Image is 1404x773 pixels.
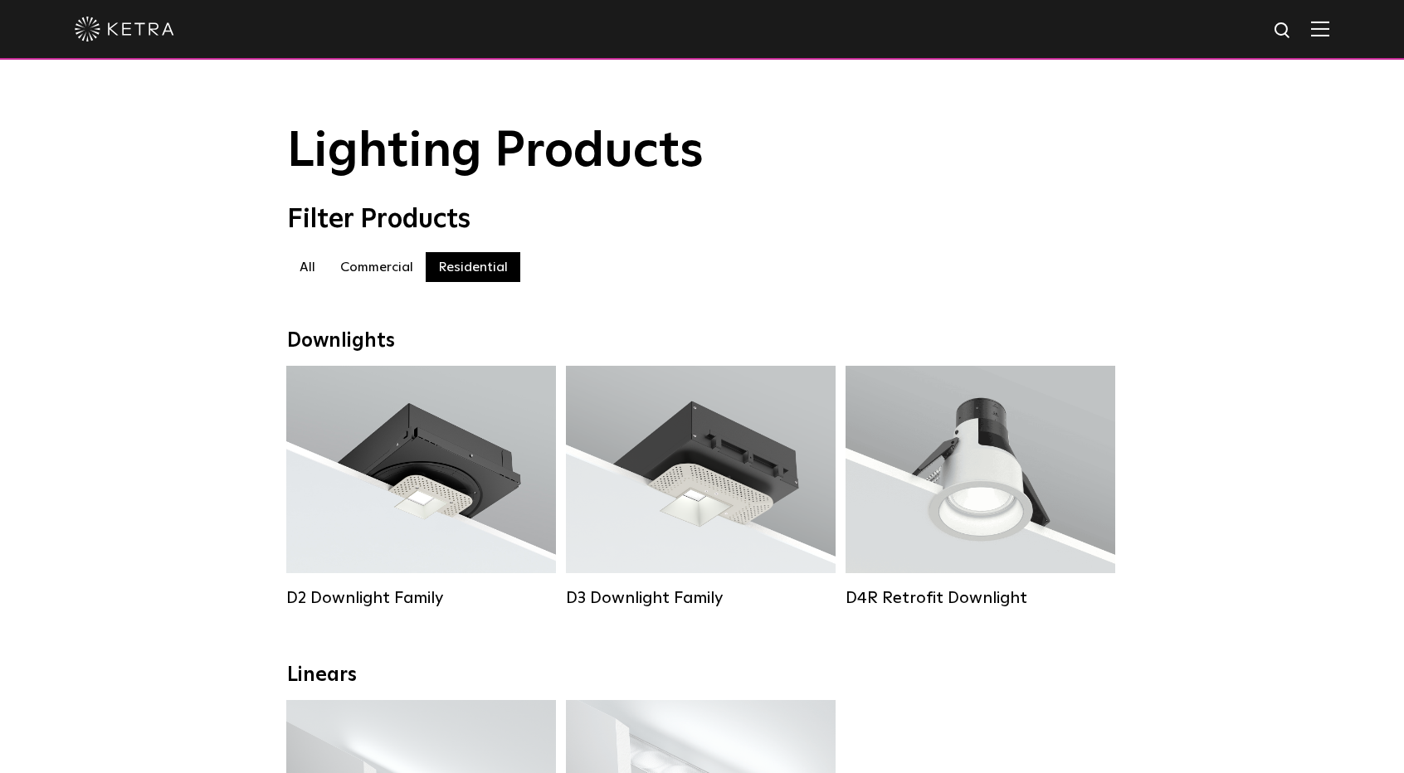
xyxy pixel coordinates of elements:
label: Commercial [328,252,426,282]
label: All [287,252,328,282]
a: D3 Downlight Family Lumen Output:700 / 900 / 1100Colors:White / Black / Silver / Bronze / Paintab... [566,366,836,608]
div: D2 Downlight Family [286,588,556,608]
span: Lighting Products [287,127,704,177]
img: Hamburger%20Nav.svg [1311,21,1329,36]
div: D4R Retrofit Downlight [846,588,1115,608]
div: Downlights [287,329,1117,353]
img: search icon [1273,21,1294,41]
div: Linears [287,664,1117,688]
a: D4R Retrofit Downlight Lumen Output:800Colors:White / BlackBeam Angles:15° / 25° / 40° / 60°Watta... [846,366,1115,608]
a: D2 Downlight Family Lumen Output:1200Colors:White / Black / Gloss Black / Silver / Bronze / Silve... [286,366,556,608]
label: Residential [426,252,520,282]
img: ketra-logo-2019-white [75,17,174,41]
div: Filter Products [287,204,1117,236]
div: D3 Downlight Family [566,588,836,608]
